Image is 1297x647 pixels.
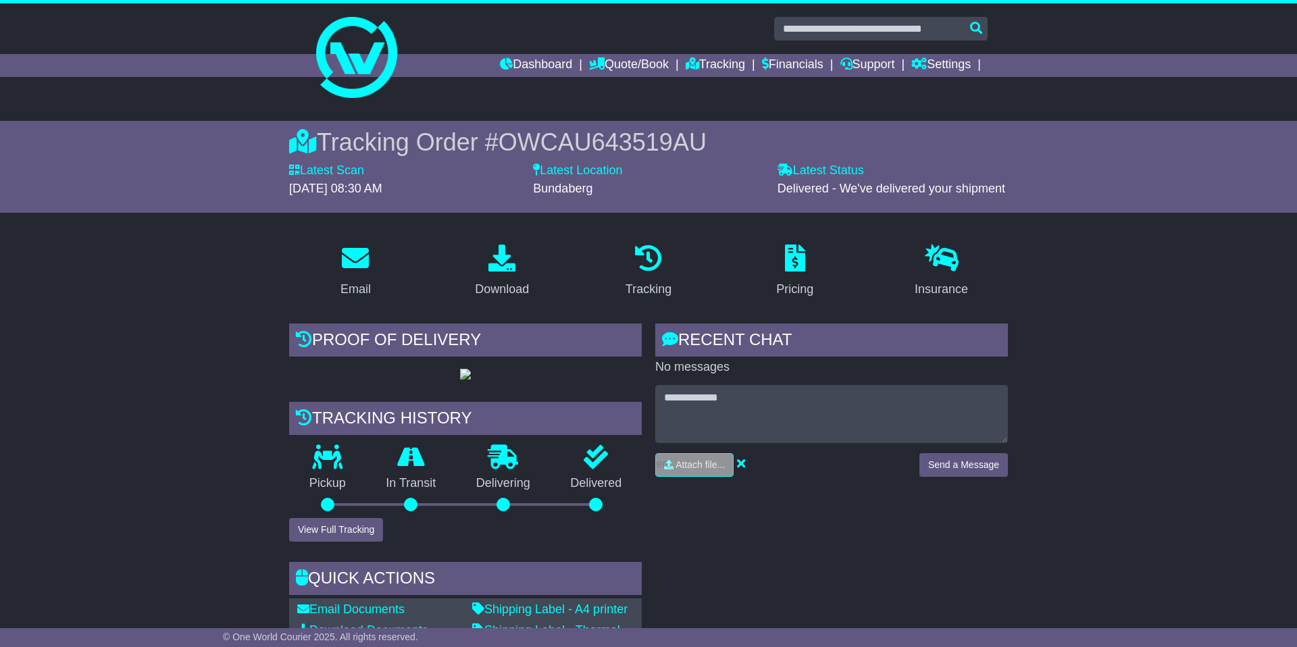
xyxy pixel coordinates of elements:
[366,476,457,491] p: In Transit
[617,240,680,303] a: Tracking
[911,54,971,77] a: Settings
[551,476,642,491] p: Delivered
[499,128,707,156] span: OWCAU643519AU
[626,280,671,299] div: Tracking
[340,280,371,299] div: Email
[840,54,895,77] a: Support
[776,280,813,299] div: Pricing
[289,182,382,195] span: [DATE] 08:30 AM
[762,54,823,77] a: Financials
[460,369,471,380] img: GetPodImage
[906,240,977,303] a: Insurance
[332,240,380,303] a: Email
[655,360,1008,375] p: No messages
[919,453,1008,477] button: Send a Message
[472,602,628,616] a: Shipping Label - A4 printer
[289,518,383,542] button: View Full Tracking
[466,240,538,303] a: Download
[297,602,405,616] a: Email Documents
[289,128,1008,157] div: Tracking Order #
[767,240,822,303] a: Pricing
[289,476,366,491] p: Pickup
[778,182,1005,195] span: Delivered - We've delivered your shipment
[533,163,622,178] label: Latest Location
[475,280,529,299] div: Download
[915,280,968,299] div: Insurance
[533,182,592,195] span: Bundaberg
[289,323,642,360] div: Proof of Delivery
[655,323,1008,360] div: RECENT CHAT
[686,54,745,77] a: Tracking
[289,163,364,178] label: Latest Scan
[223,631,418,642] span: © One World Courier 2025. All rights reserved.
[778,163,864,178] label: Latest Status
[456,476,551,491] p: Delivering
[297,623,428,637] a: Download Documents
[289,402,642,438] div: Tracking history
[589,54,669,77] a: Quote/Book
[289,562,642,598] div: Quick Actions
[500,54,572,77] a: Dashboard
